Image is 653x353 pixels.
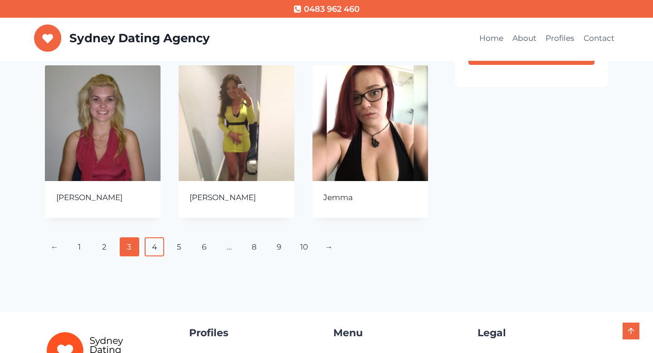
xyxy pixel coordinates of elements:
a: Page 6 [195,237,214,256]
a: Home [475,28,508,49]
nav: Product Pagination [45,237,428,256]
a: ← [45,237,64,256]
a: Page 1 [70,237,89,256]
h4: Profiles [189,325,320,340]
a: Page 9 [269,237,289,256]
a: Sydney Dating Agency [34,25,210,52]
a: Page 8 [244,237,264,256]
img: Sydney Dating Agency [34,25,62,52]
a: [PERSON_NAME] [190,193,256,202]
a: [PERSON_NAME] [56,193,122,202]
a: Scroll to top [623,323,639,339]
a: Page 4 [145,237,164,256]
img: Isidora [179,65,294,181]
a: Page 10 [294,237,314,256]
a: Page 5 [170,237,189,256]
span: Page 3 [120,237,139,256]
img: Jemma [312,65,428,181]
a: Contact [579,28,619,49]
a: Page 2 [95,237,114,256]
a: About [508,28,541,49]
a: 0483 962 460 [293,3,360,16]
nav: Primary Navigation [475,28,619,49]
a: → [319,237,339,256]
h4: Legal [478,325,608,340]
a: Profiles [541,28,579,49]
img: Holly [45,65,161,181]
h4: Menu [333,325,464,340]
a: Jemma [323,193,353,202]
span: 0483 962 460 [304,3,360,16]
span: … [219,237,239,256]
p: Sydney Dating Agency [69,31,210,45]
